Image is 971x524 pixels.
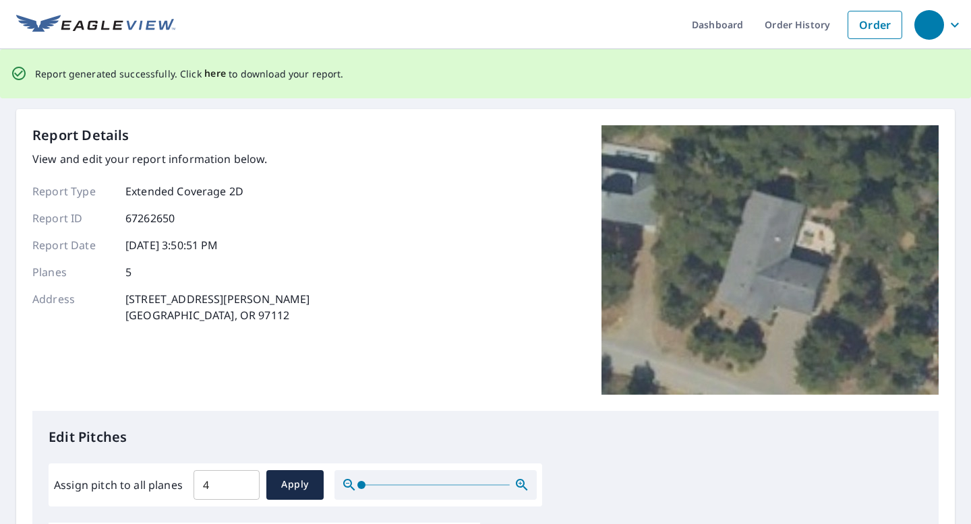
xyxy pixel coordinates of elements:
p: Report generated successfully. Click to download your report. [35,65,344,82]
span: Apply [277,476,313,493]
p: Extended Coverage 2D [125,183,243,199]
p: Report Date [32,237,113,253]
p: 67262650 [125,210,175,226]
p: Report Type [32,183,113,199]
p: [STREET_ADDRESS][PERSON_NAME] [GEOGRAPHIC_DATA], OR 97112 [125,291,310,323]
label: Assign pitch to all planes [54,477,183,493]
p: View and edit your report information below. [32,151,310,167]
p: [DATE] 3:50:51 PM [125,237,218,253]
p: Report ID [32,210,113,226]
img: EV Logo [16,15,175,35]
button: here [204,65,227,82]
p: Report Details [32,125,129,145]
p: 5 [125,264,131,280]
p: Edit Pitches [49,427,922,447]
img: Top image [601,125,939,395]
p: Address [32,291,113,323]
p: Planes [32,264,113,280]
a: Order [848,11,902,39]
input: 00.0 [194,466,260,504]
button: Apply [266,470,324,500]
